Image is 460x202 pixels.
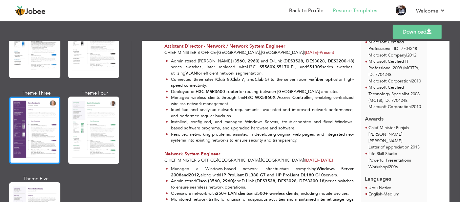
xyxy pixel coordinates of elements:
span: Chief Minister's Office [164,50,216,56]
strong: 2012, [189,172,201,178]
span: [DATE] [305,157,320,163]
span: 2006 [389,164,398,170]
img: Profile Img [396,5,406,15]
strong: S5130S [307,64,322,70]
strong: H3C WX5860X Access Controller [244,95,312,101]
li: Native [369,185,391,191]
span: [GEOGRAPHIC_DATA] [217,157,260,163]
strong: Club 8 [216,77,230,82]
p: Microsoft Corporation 2010 [369,104,423,110]
span: Chief Minister's Office [164,157,216,163]
span: Microsoft Certified IT Professional 2008 (MCITP), ID: 7704248 [369,58,419,78]
span: Microsoft Certified Technology Specialist 2008 (MCTS), ID: 7704248 [369,84,420,103]
span: Microsoft Certified Professional, ID: 7704248 [369,39,417,52]
span: | [411,78,412,84]
span: Present [305,50,334,56]
span: - [318,50,320,56]
span: | [410,144,411,150]
p: Microsoft Company 2012 [369,52,423,59]
strong: D-Link (DES3528, DES3028, DES3200-18) [242,178,326,184]
span: Urdu [369,185,378,191]
div: Theme Four [70,90,121,97]
li: Administered [PERSON_NAME] ( ) and D-Link ( ) series switches, later replaced with , , and series... [166,58,354,77]
strong: Windows Server 2008 [171,166,354,178]
span: - [378,185,379,191]
span: Assistant Director - Network / Network System Engineer [164,43,285,49]
span: Chief Minister Punjab [PERSON_NAME] [PERSON_NAME] [369,125,409,144]
span: | [407,52,408,58]
span: Life Skill Studio [369,151,398,157]
li: Medium [369,191,400,198]
span: | [388,164,389,170]
span: Network System Engineer [164,151,220,157]
span: , [260,50,261,56]
strong: Club 7 [231,77,244,82]
span: Awards [365,110,384,123]
div: Theme Five [10,175,62,182]
span: | [304,50,305,56]
strong: H3C MSR3600 router [196,89,239,95]
a: Jobee [15,6,46,16]
span: English [369,191,383,197]
li: Managed wireless clients through the , enabling centralized wireless network management. [166,95,354,107]
strong: fiber optics [314,77,337,82]
span: [DATE] [305,50,320,56]
li: Installed, configured, and managed Windows Servers, troubleshooted and fixed Windows-based softwa... [166,119,354,131]
strong: Club 5 [255,77,268,82]
span: Letter of appreciation [369,144,410,150]
li: Connected three sites ( , , and ) to the server room via for high-speed connectivity. [166,77,354,89]
strong: HP ProLiant DL380 G7 and HP ProLiant DL180 G10 [220,172,324,178]
strong: H3C S5560X [247,64,275,70]
img: jobee.io [15,6,25,16]
span: [GEOGRAPHIC_DATA] [261,50,304,56]
strong: S5170-EI [277,64,295,70]
span: , [260,157,261,163]
strong: VLAN [186,70,197,76]
span: [DATE] [305,157,333,163]
span: [GEOGRAPHIC_DATA] [261,157,304,163]
strong: 3560, 2960 [234,58,258,64]
span: Languages [365,170,391,183]
span: - [383,191,384,197]
li: Oversaw a network with and , including mobile devices. [166,191,354,197]
span: 2013 [411,144,420,150]
strong: and [182,172,189,178]
span: Powerful Presentations Workshop [369,157,411,170]
a: Welcome [416,7,445,15]
p: Microsoft Corporation 2010 [369,78,423,85]
li: Resolved networking problems, assisted in developing original web pages, and integrated new syste... [166,131,354,144]
span: - [216,50,217,56]
a: Download [393,25,442,39]
span: Jobee [25,8,46,15]
li: Identified and analyzed network requirements, evaluated and improved network performance, and per... [166,107,354,119]
span: [GEOGRAPHIC_DATA] [217,50,260,56]
li: Administered and series switches to ensure seamless network operations. [166,178,354,190]
li: Managed a Windows-based network infrastructure comprising along with servers. [166,166,354,178]
span: - [216,157,217,163]
strong: DES3528, DES3028, DES3200-18 [284,58,353,64]
span: - [318,157,320,163]
span: | [304,157,305,163]
strong: 500+ wireless clients [258,191,299,196]
a: Resume Templates [333,7,377,14]
span: | [411,104,412,110]
strong: Cisco (3560, 2960) [197,178,235,184]
li: Deployed an for routing between [GEOGRAPHIC_DATA] and sites. [166,89,354,95]
strong: 250+ LAN clients [216,191,250,196]
div: Theme Three [10,90,62,97]
a: Back to Profile [289,7,324,14]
